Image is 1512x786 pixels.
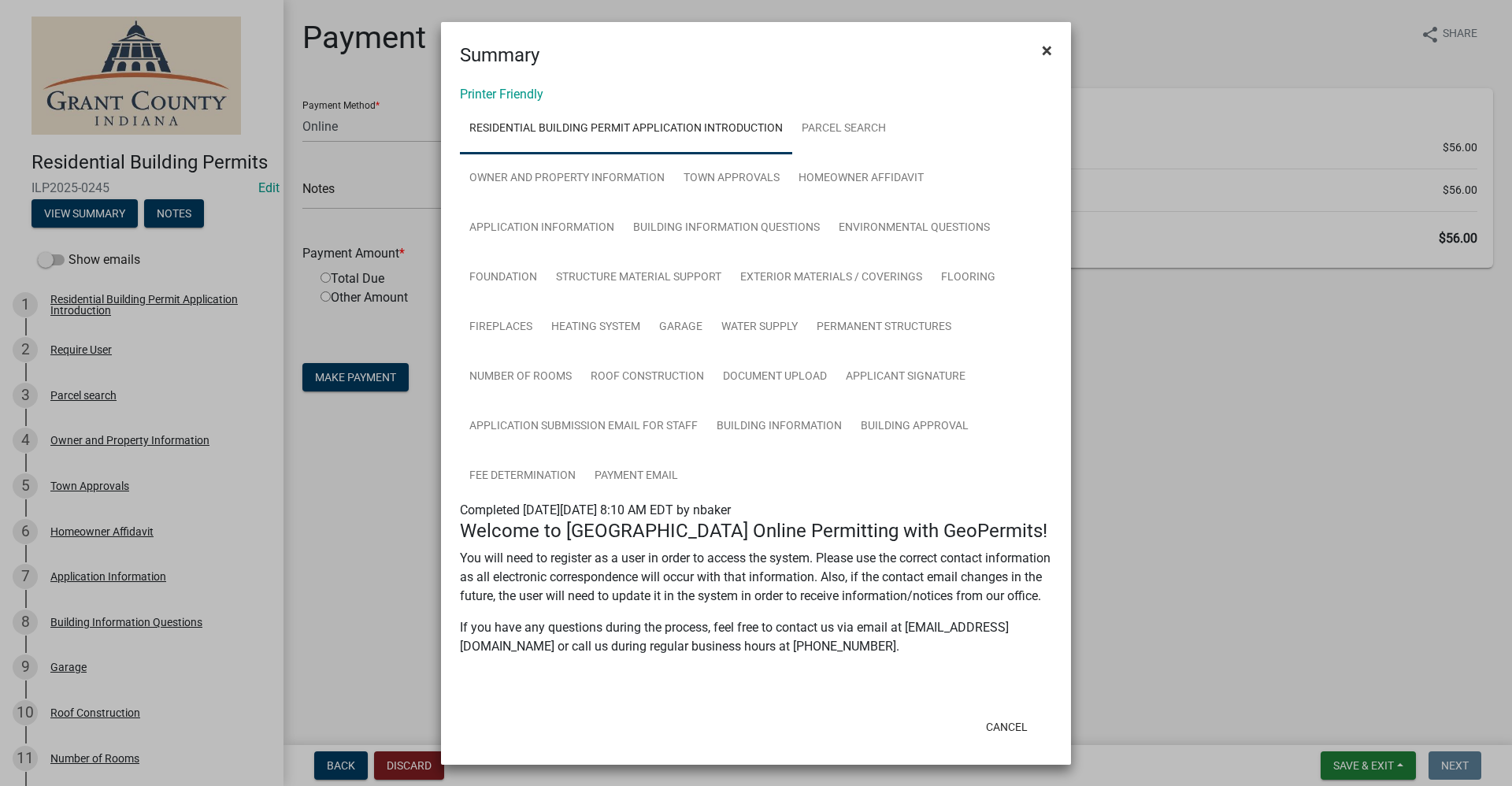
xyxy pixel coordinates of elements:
a: Foundation [460,253,547,303]
p: You will need to register as a user in order to access the system. Please use the correct contact... [460,549,1052,606]
a: Application Information [460,203,624,254]
a: Water Supply [712,302,807,353]
a: Number of Rooms [460,352,581,402]
a: Environmental Questions [829,203,999,254]
span: Completed [DATE][DATE] 8:10 AM EDT by nbaker [460,502,731,517]
a: Exterior Materials / Coverings [731,253,932,303]
a: Building Information [707,402,851,452]
p: If you have any questions during the process, feel free to contact us via email at [EMAIL_ADDRESS... [460,618,1052,656]
a: Fireplaces [460,302,542,353]
a: Owner and Property Information [460,154,674,204]
a: Parcel search [792,104,895,154]
h4: Welcome to [GEOGRAPHIC_DATA] Online Permitting with GeoPermits! [460,520,1052,543]
a: Payment Email [585,451,687,502]
a: Garage [650,302,712,353]
a: Application Submission Email for Staff [460,402,707,452]
a: Fee Determination [460,451,585,502]
a: Heating System [542,302,650,353]
a: Structure Material Support [547,253,731,303]
a: Town Approvals [674,154,789,204]
a: Document Upload [713,352,836,402]
a: Flooring [932,253,1005,303]
a: Printer Friendly [460,87,543,102]
a: Roof Construction [581,352,713,402]
a: Building Approval [851,402,978,452]
span: × [1042,39,1052,61]
a: Permanent Structures [807,302,961,353]
a: Applicant Signature [836,352,975,402]
a: Residential Building Permit Application Introduction [460,104,792,154]
button: Close [1029,28,1065,72]
button: Cancel [973,713,1040,741]
a: Homeowner Affidavit [789,154,933,204]
a: Building Information Questions [624,203,829,254]
h4: Summary [460,41,539,69]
